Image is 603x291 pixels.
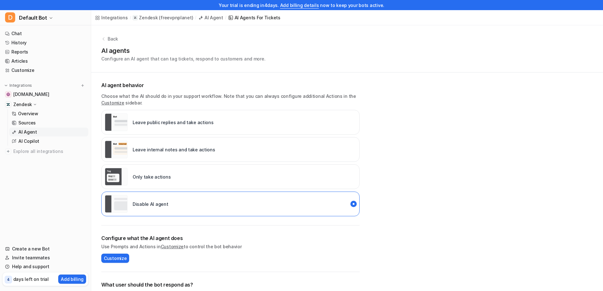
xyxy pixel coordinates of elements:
div: live::external_reply [101,110,360,135]
a: Help and support [3,262,88,271]
button: Customize [101,254,129,263]
p: Configure an AI agent that can tag tickets, respond to customers and more. [101,55,265,62]
a: History [3,38,88,47]
p: Only take actions [133,174,171,180]
p: Sources [18,120,36,126]
p: days left on trial [13,276,49,282]
span: [DOMAIN_NAME] [13,91,49,98]
a: freeplanetvpn.com[DOMAIN_NAME] [3,90,88,99]
p: Integrations [9,83,32,88]
span: D [5,12,15,22]
div: AI Agent [204,14,223,21]
p: Add billing [61,276,84,282]
p: AI agent behavior [101,81,360,89]
img: expand menu [4,83,8,88]
p: Leave internal notes and take actions [133,146,215,153]
span: / [130,15,131,21]
h1: AI agents [101,46,265,55]
img: Leave public replies and take actions [105,113,128,131]
img: explore all integrations [5,148,11,155]
img: Leave internal notes and take actions [105,141,128,158]
div: paused::disabled [101,192,360,216]
p: Zendesk [13,101,32,108]
p: Zendesk [139,15,158,21]
a: AI Agent [198,14,223,21]
a: Customize [101,100,124,105]
a: Chat [3,29,88,38]
span: / [195,15,196,21]
p: Disable AI agent [133,201,168,207]
a: Reports [3,47,88,56]
a: Integrations [95,14,128,21]
a: Overview [9,109,88,118]
a: Articles [3,57,88,66]
a: AI Agents for tickets [228,14,280,21]
h2: What user should the bot respond as? [101,281,360,288]
a: Add billing details [280,3,319,8]
a: Zendesk(freevpnplanet) [133,15,193,21]
img: Zendesk [6,103,10,106]
img: Only take actions [105,168,128,186]
a: AI Copilot [9,137,88,146]
div: live::internal_reply [101,137,360,162]
a: Explore all integrations [3,147,88,156]
img: freeplanetvpn.com [6,92,10,96]
div: AI Agents for tickets [235,14,280,21]
a: Customize [3,66,88,75]
p: AI Agent [18,129,37,135]
p: Use Prompts and Actions in to control the bot behavior [101,243,360,250]
img: menu_add.svg [80,83,85,88]
span: / [225,15,226,21]
div: live::disabled [101,164,360,189]
button: Integrations [3,82,34,89]
p: Leave public replies and take actions [133,119,214,126]
a: AI Agent [9,128,88,136]
a: Sources [9,118,88,127]
a: Invite teammates [3,253,88,262]
h2: Configure what the AI agent does [101,234,360,242]
span: Default Bot [19,13,47,22]
a: Customize [161,244,184,249]
button: Add billing [58,275,86,284]
p: Choose what the AI should do in your support workflow. Note that you can always configure additio... [101,93,360,106]
p: Back [108,35,118,42]
span: Explore all integrations [13,146,86,156]
a: Create a new Bot [3,244,88,253]
img: Disable AI agent [105,195,128,213]
p: ( freevpnplanet ) [159,15,193,21]
p: Overview [18,111,38,117]
p: 4 [7,277,10,282]
span: Customize [104,255,127,262]
div: Integrations [101,14,128,21]
p: AI Copilot [18,138,39,144]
